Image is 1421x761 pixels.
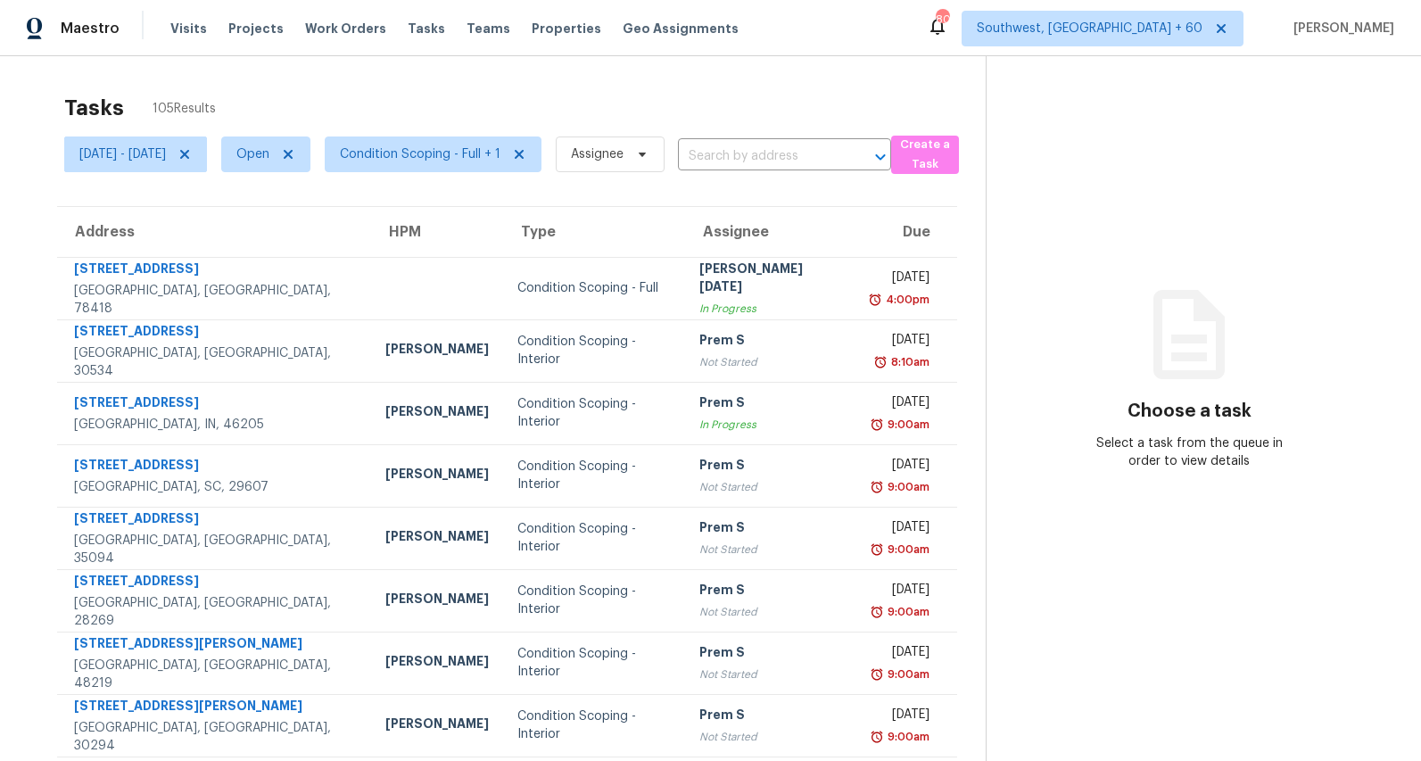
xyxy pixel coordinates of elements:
[699,300,841,318] div: In Progress
[699,478,841,496] div: Not Started
[467,20,510,37] span: Teams
[153,100,216,118] span: 105 Results
[74,509,357,532] div: [STREET_ADDRESS]
[699,416,841,434] div: In Progress
[74,282,357,318] div: [GEOGRAPHIC_DATA], [GEOGRAPHIC_DATA], 78418
[699,331,841,353] div: Prem S
[855,207,957,257] th: Due
[517,645,671,681] div: Condition Scoping - Interior
[870,603,884,621] img: Overdue Alarm Icon
[870,331,929,353] div: [DATE]
[699,353,841,371] div: Not Started
[884,666,929,683] div: 9:00am
[61,20,120,37] span: Maestro
[385,652,489,674] div: [PERSON_NAME]
[74,657,357,692] div: [GEOGRAPHIC_DATA], [GEOGRAPHIC_DATA], 48219
[1286,20,1394,37] span: [PERSON_NAME]
[891,136,959,174] button: Create a Task
[699,456,841,478] div: Prem S
[74,719,357,755] div: [GEOGRAPHIC_DATA], [GEOGRAPHIC_DATA], 30294
[74,416,357,434] div: [GEOGRAPHIC_DATA], IN, 46205
[868,291,882,309] img: Overdue Alarm Icon
[340,145,500,163] span: Condition Scoping - Full + 1
[408,22,445,35] span: Tasks
[900,135,950,176] span: Create a Task
[699,393,841,416] div: Prem S
[884,416,929,434] div: 9:00am
[385,527,489,550] div: [PERSON_NAME]
[870,416,884,434] img: Overdue Alarm Icon
[228,20,284,37] span: Projects
[870,643,929,666] div: [DATE]
[699,643,841,666] div: Prem S
[517,395,671,431] div: Condition Scoping - Interior
[517,583,671,618] div: Condition Scoping - Interior
[503,207,685,257] th: Type
[699,518,841,541] div: Prem S
[74,478,357,496] div: [GEOGRAPHIC_DATA], SC, 29607
[699,603,841,621] div: Not Started
[870,269,929,291] div: [DATE]
[57,207,371,257] th: Address
[936,11,948,29] div: 804
[74,260,357,282] div: [STREET_ADDRESS]
[64,99,124,117] h2: Tasks
[888,353,929,371] div: 8:10am
[868,145,893,170] button: Open
[870,706,929,728] div: [DATE]
[74,532,357,567] div: [GEOGRAPHIC_DATA], [GEOGRAPHIC_DATA], 35094
[699,541,841,558] div: Not Started
[74,456,357,478] div: [STREET_ADDRESS]
[870,393,929,416] div: [DATE]
[236,145,269,163] span: Open
[74,572,357,594] div: [STREET_ADDRESS]
[884,603,929,621] div: 9:00am
[699,706,841,728] div: Prem S
[371,207,503,257] th: HPM
[699,666,841,683] div: Not Started
[699,728,841,746] div: Not Started
[1128,402,1252,420] h3: Choose a task
[74,697,357,719] div: [STREET_ADDRESS][PERSON_NAME]
[74,344,357,380] div: [GEOGRAPHIC_DATA], [GEOGRAPHIC_DATA], 30534
[305,20,386,37] span: Work Orders
[685,207,855,257] th: Assignee
[1088,434,1292,470] div: Select a task from the queue in order to view details
[517,707,671,743] div: Condition Scoping - Interior
[74,634,357,657] div: [STREET_ADDRESS][PERSON_NAME]
[170,20,207,37] span: Visits
[678,143,841,170] input: Search by address
[517,520,671,556] div: Condition Scoping - Interior
[884,541,929,558] div: 9:00am
[385,465,489,487] div: [PERSON_NAME]
[977,20,1202,37] span: Southwest, [GEOGRAPHIC_DATA] + 60
[74,594,357,630] div: [GEOGRAPHIC_DATA], [GEOGRAPHIC_DATA], 28269
[79,145,166,163] span: [DATE] - [DATE]
[870,518,929,541] div: [DATE]
[699,260,841,300] div: [PERSON_NAME][DATE]
[870,456,929,478] div: [DATE]
[870,541,884,558] img: Overdue Alarm Icon
[74,322,357,344] div: [STREET_ADDRESS]
[870,478,884,496] img: Overdue Alarm Icon
[623,20,739,37] span: Geo Assignments
[884,728,929,746] div: 9:00am
[517,279,671,297] div: Condition Scoping - Full
[884,478,929,496] div: 9:00am
[870,728,884,746] img: Overdue Alarm Icon
[873,353,888,371] img: Overdue Alarm Icon
[532,20,601,37] span: Properties
[870,581,929,603] div: [DATE]
[74,393,357,416] div: [STREET_ADDRESS]
[699,581,841,603] div: Prem S
[385,402,489,425] div: [PERSON_NAME]
[385,340,489,362] div: [PERSON_NAME]
[517,333,671,368] div: Condition Scoping - Interior
[882,291,929,309] div: 4:00pm
[385,590,489,612] div: [PERSON_NAME]
[517,458,671,493] div: Condition Scoping - Interior
[571,145,624,163] span: Assignee
[385,715,489,737] div: [PERSON_NAME]
[870,666,884,683] img: Overdue Alarm Icon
